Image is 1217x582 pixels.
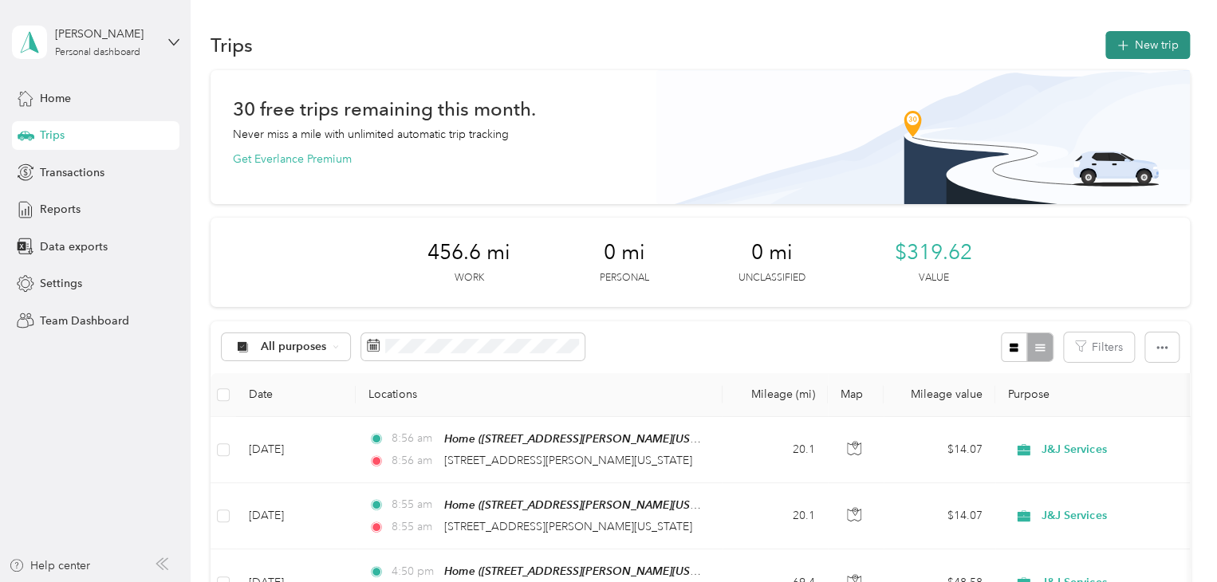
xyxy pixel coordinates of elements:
[1042,507,1187,525] span: J&J Services
[233,126,509,143] p: Never miss a mile with unlimited automatic trip tracking
[884,483,995,549] td: $14.07
[444,564,731,578] span: Home ([STREET_ADDRESS][PERSON_NAME][US_STATE])
[40,127,65,144] span: Trips
[391,452,436,470] span: 8:56 am
[751,240,793,265] span: 0 mi
[40,275,82,292] span: Settings
[723,483,828,549] td: 20.1
[444,432,731,446] span: Home ([STREET_ADDRESS][PERSON_NAME][US_STATE])
[723,373,828,417] th: Mileage (mi)
[391,563,436,580] span: 4:50 pm
[895,240,972,265] span: $319.62
[40,201,81,218] span: Reports
[356,373,723,417] th: Locations
[55,48,140,57] div: Personal dashboard
[40,238,108,255] span: Data exports
[455,271,484,285] p: Work
[656,70,1190,204] img: Banner
[1128,493,1217,582] iframe: Everlance-gr Chat Button Frame
[884,373,995,417] th: Mileage value
[738,271,805,285] p: Unclassified
[604,240,645,265] span: 0 mi
[261,341,327,352] span: All purposes
[427,240,510,265] span: 456.6 mi
[828,373,884,417] th: Map
[55,26,155,42] div: [PERSON_NAME]
[40,164,104,181] span: Transactions
[1105,31,1190,59] button: New trip
[236,417,356,483] td: [DATE]
[391,430,436,447] span: 8:56 am
[236,483,356,549] td: [DATE]
[236,373,356,417] th: Date
[9,557,90,574] button: Help center
[444,498,731,512] span: Home ([STREET_ADDRESS][PERSON_NAME][US_STATE])
[1042,441,1187,458] span: J&J Services
[1064,332,1134,362] button: Filters
[723,417,828,483] td: 20.1
[884,417,995,483] td: $14.07
[233,100,536,117] h1: 30 free trips remaining this month.
[444,454,692,467] span: [STREET_ADDRESS][PERSON_NAME][US_STATE]
[40,90,71,107] span: Home
[40,313,129,329] span: Team Dashboard
[233,151,352,167] button: Get Everlance Premium
[444,520,692,533] span: [STREET_ADDRESS][PERSON_NAME][US_STATE]
[391,518,436,536] span: 8:55 am
[600,271,649,285] p: Personal
[919,271,949,285] p: Value
[391,496,436,513] span: 8:55 am
[211,37,253,53] h1: Trips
